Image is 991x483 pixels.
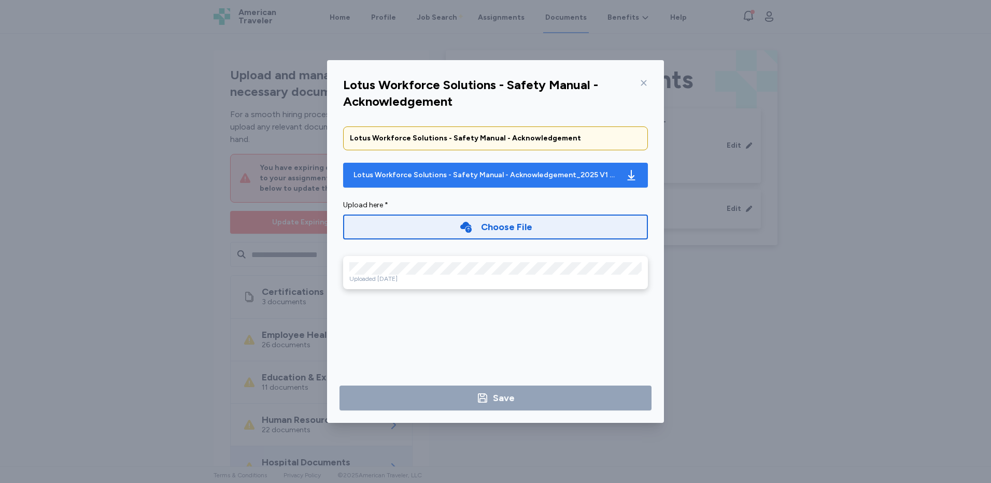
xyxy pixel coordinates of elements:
div: Lotus Workforce Solutions - Safety Manual - Acknowledgement_2025 V1 - Acknowledgement_063ed4.pdf [353,170,617,180]
div: Lotus Workforce Solutions - Safety Manual - Acknowledgement [343,77,635,110]
button: Lotus Workforce Solutions - Safety Manual - Acknowledgement_2025 V1 - Acknowledgement_063ed4.pdf [343,163,648,188]
div: Uploaded [DATE] [349,275,642,283]
div: Upload here * [343,200,648,210]
div: Lotus Workforce Solutions - Safety Manual - Acknowledgement [350,133,641,144]
div: Save [493,391,515,405]
div: Choose File [481,220,532,234]
button: Save [339,386,652,410]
